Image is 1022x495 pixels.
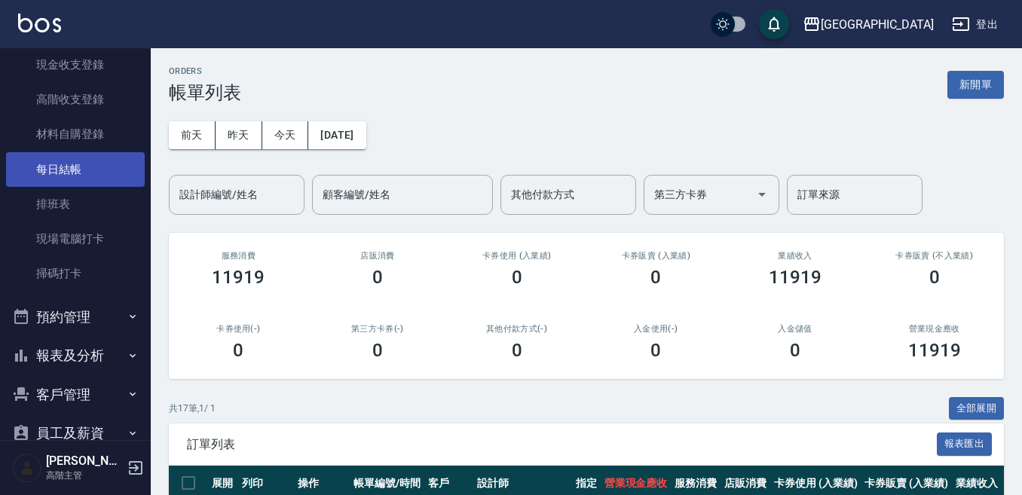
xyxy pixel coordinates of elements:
img: Person [12,453,42,483]
a: 高階收支登錄 [6,82,145,117]
h3: 0 [372,340,383,361]
h3: 帳單列表 [169,82,241,103]
img: Logo [18,14,61,32]
h2: 其他付款方式(-) [465,324,568,334]
button: 報表匯出 [937,432,993,456]
button: 客戶管理 [6,375,145,414]
p: 高階主管 [46,469,123,482]
button: 前天 [169,121,216,149]
h3: 0 [372,267,383,288]
button: Open [750,182,774,206]
h3: 11919 [212,267,265,288]
button: 昨天 [216,121,262,149]
a: 排班表 [6,187,145,222]
div: [GEOGRAPHIC_DATA] [821,15,934,34]
h3: 11919 [769,267,822,288]
button: 全部展開 [949,397,1005,420]
button: 登出 [946,11,1004,38]
span: 訂單列表 [187,437,937,452]
h5: [PERSON_NAME] [46,454,123,469]
button: [GEOGRAPHIC_DATA] [797,9,940,40]
a: 掃碼打卡 [6,256,145,291]
button: 報表及分析 [6,336,145,375]
button: [DATE] [308,121,366,149]
h3: 服務消費 [187,251,290,261]
h3: 0 [929,267,940,288]
a: 現場電腦打卡 [6,222,145,256]
h2: 業績收入 [744,251,847,261]
h2: 卡券販賣 (入業績) [604,251,708,261]
a: 材料自購登錄 [6,117,145,151]
h2: 入金使用(-) [604,324,708,334]
button: 新開單 [947,71,1004,99]
h2: ORDERS [169,66,241,76]
h3: 11919 [908,340,961,361]
h3: 0 [790,340,800,361]
a: 報表匯出 [937,436,993,451]
button: save [759,9,789,39]
h3: 0 [512,267,522,288]
h2: 第三方卡券(-) [326,324,430,334]
button: 員工及薪資 [6,414,145,453]
h3: 0 [650,340,661,361]
h3: 0 [650,267,661,288]
h3: 0 [233,340,243,361]
h3: 0 [512,340,522,361]
a: 新開單 [947,77,1004,91]
a: 每日結帳 [6,152,145,187]
h2: 營業現金應收 [883,324,986,334]
h2: 卡券使用 (入業績) [465,251,568,261]
h2: 入金儲值 [744,324,847,334]
h2: 店販消費 [326,251,430,261]
h2: 卡券使用(-) [187,324,290,334]
button: 今天 [262,121,309,149]
a: 現金收支登錄 [6,47,145,82]
button: 預約管理 [6,298,145,337]
p: 共 17 筆, 1 / 1 [169,402,216,415]
h2: 卡券販賣 (不入業績) [883,251,986,261]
